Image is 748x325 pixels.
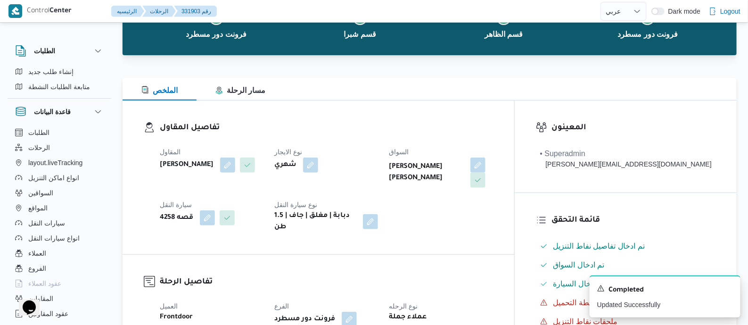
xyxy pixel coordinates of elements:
span: تم ادخال السيارة [553,278,606,290]
button: الرئيسيه [111,6,144,17]
span: نوع سيارة النقل [274,201,317,208]
span: المواقع [28,202,48,214]
div: Notification [597,284,733,296]
h3: قاعدة البيانات [34,106,71,117]
div: • Superadmin [540,148,712,159]
button: الرحلات [142,6,176,17]
button: انواع سيارات النقل [11,231,107,246]
span: Logout [720,6,740,17]
button: الطلبات [15,45,104,57]
b: دبابة | مغلق | جاف | 1.5 طن [274,210,356,233]
span: تم ادخال السواق [553,259,605,271]
span: المقاولين [28,293,53,304]
span: السواق [389,148,409,156]
span: قسم الظاهر [485,29,523,40]
span: نوع الرحله [389,302,418,310]
span: تم ادخال السواق [553,261,605,269]
span: الطلبات [28,127,49,138]
span: ملحقات نقطة التحميل [553,299,622,307]
button: قاعدة البيانات [15,106,104,117]
p: Updated Successfully [597,300,733,310]
div: الطلبات [8,64,111,98]
span: الملخص [141,86,178,94]
span: الفرع [274,302,289,310]
span: العملاء [28,248,46,259]
span: السواقين [28,187,53,199]
b: Frontdoor [160,312,193,323]
button: ملحقات نقطة التحميل [536,295,715,310]
span: انواع اماكن التنزيل [28,172,79,183]
button: عقود العملاء [11,276,107,291]
span: layout.liveTracking [28,157,82,168]
b: [PERSON_NAME] [PERSON_NAME] [389,161,464,184]
button: المقاولين [11,291,107,306]
span: قسم شبرا [344,29,376,40]
span: فرونت دور مسطرد [617,29,678,40]
button: Logout [705,2,744,21]
b: فرونت دور مسطرد [274,314,335,325]
b: قصه 4258 [160,212,193,224]
button: إنشاء طلب جديد [11,64,107,79]
span: تم ادخال السيارة [553,280,606,288]
button: تم ادخال السواق [536,258,715,273]
button: السواقين [11,185,107,200]
span: المقاول [160,148,181,156]
button: تم ادخال تفاصيل نفاط التنزيل [536,239,715,254]
button: الفروع [11,261,107,276]
button: انواع اماكن التنزيل [11,170,107,185]
button: الرحلات [11,140,107,155]
span: إنشاء طلب جديد [28,66,74,77]
iframe: chat widget [9,287,40,316]
h3: قائمة التحقق [552,214,715,227]
b: شهري [274,159,296,171]
span: تم ادخال تفاصيل نفاط التنزيل [553,242,645,250]
b: [PERSON_NAME] [160,159,214,171]
span: ملحقات نقطة التحميل [553,297,622,308]
button: سيارات النقل [11,216,107,231]
button: المواقع [11,200,107,216]
button: تم ادخال السيارة [536,276,715,292]
span: مسار الرحلة [215,86,265,94]
span: Completed [608,285,644,296]
button: 331903 رقم [174,6,217,17]
h3: المعينون [552,122,715,134]
div: [PERSON_NAME][EMAIL_ADDRESS][DOMAIN_NAME] [540,159,712,169]
span: متابعة الطلبات النشطة [28,81,90,92]
span: الرحلات [28,142,50,153]
span: • Superadmin mohamed.nabil@illa.com.eg [540,148,712,169]
h3: الطلبات [34,45,55,57]
span: العميل [160,302,178,310]
span: نوع الايجار [274,148,302,156]
span: الفروع [28,263,46,274]
span: انواع سيارات النقل [28,233,80,244]
span: Dark mode [665,8,700,15]
span: تم ادخال تفاصيل نفاط التنزيل [553,241,645,252]
b: Center [49,8,72,15]
span: عقود المقاولين [28,308,68,319]
span: سيارات النقل [28,217,65,229]
span: فرونت دور مسطرد [186,29,247,40]
span: عقود العملاء [28,278,61,289]
button: layout.liveTracking [11,155,107,170]
button: متابعة الطلبات النشطة [11,79,107,94]
h3: تفاصيل المقاول [160,122,493,134]
span: سيارة النقل [160,201,192,208]
b: عملاء جملة [389,312,427,323]
h3: تفاصيل الرحلة [160,276,493,289]
button: الطلبات [11,125,107,140]
button: العملاء [11,246,107,261]
button: عقود المقاولين [11,306,107,321]
img: X8yXhbKr1z7QwAAAABJRU5ErkJggg== [8,4,22,18]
